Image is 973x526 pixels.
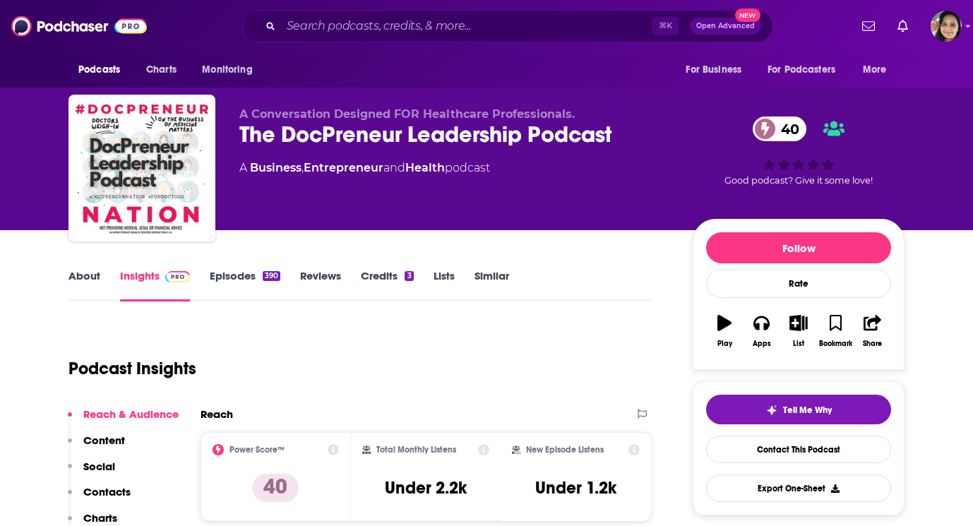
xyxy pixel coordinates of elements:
a: Contact This Podcast [706,436,891,463]
a: InsightsPodchaser Pro [120,269,190,301]
button: open menu [758,56,856,83]
button: Social [68,460,115,486]
p: Social [83,460,115,473]
a: Health [405,161,445,174]
img: Podchaser Pro [165,271,190,282]
span: A Conversation Designed FOR Healthcare Professionals. [239,107,575,121]
h2: New Episode Listens [526,445,604,455]
button: tell me why sparkleTell Me Why [706,395,891,424]
a: Credits3 [361,269,413,301]
div: Rate [706,269,891,298]
button: open menu [68,56,138,83]
p: Reach & Audience [83,407,179,421]
span: More [863,60,887,80]
div: 40Good podcast? Give it some love! [693,107,905,195]
p: Contacts [83,485,131,498]
span: Monitoring [202,60,252,80]
button: open menu [853,56,905,83]
div: Bookmark [819,340,852,348]
a: Business [250,161,302,174]
button: Contacts [68,485,131,511]
a: Show notifications dropdown [856,14,881,38]
div: Share [863,340,882,348]
h3: Under 1.2k [535,477,616,498]
span: Podcasts [78,60,120,80]
h1: Podcast Insights [68,358,196,379]
a: About [68,269,100,301]
a: Episodes390 [210,269,280,301]
span: 40 [767,116,806,141]
a: Similar [474,269,509,301]
span: Tell Me Why [783,405,832,416]
a: Charts [137,56,185,83]
h2: Total Monthly Listens [376,445,456,455]
a: Lists [434,269,455,301]
a: Reviews [300,269,341,301]
button: Follow [706,232,891,263]
h2: Reach [201,407,233,421]
p: 40 [252,474,299,502]
button: Content [68,434,125,460]
input: Search podcasts, credits, & more... [281,15,652,37]
span: Charts [146,60,177,80]
a: Entrepreneur [304,161,383,174]
a: Show notifications dropdown [892,14,914,38]
div: Search podcasts, credits, & more... [242,10,773,42]
div: 390 [263,271,280,281]
span: and [383,161,405,174]
img: tell me why sparkle [766,405,777,416]
span: New [735,8,760,22]
div: 3 [405,271,413,281]
button: Apps [743,306,780,357]
span: , [302,161,304,174]
button: Show profile menu [931,11,962,42]
a: 40 [753,116,806,141]
button: Open AdvancedNew [690,18,761,35]
p: Content [83,434,125,447]
h2: Power Score™ [229,445,285,455]
img: User Profile [931,11,962,42]
button: Bookmark [817,306,854,357]
span: ⌘ K [652,17,679,35]
div: A podcast [239,160,490,177]
button: open menu [676,56,759,83]
button: Play [706,306,743,357]
h3: Under 2.2k [385,477,467,498]
div: Play [717,340,732,348]
button: Share [854,306,891,357]
button: Reach & Audience [68,407,179,434]
span: Logged in as shelbyjanner [931,11,962,42]
button: Export One-Sheet [706,474,891,502]
button: open menu [192,56,270,83]
span: Open Advanced [696,23,755,30]
img: The DocPreneur Leadership Podcast [71,97,213,239]
button: List [780,306,817,357]
img: Podchaser - Follow, Share and Rate Podcasts [11,13,147,40]
div: List [793,340,804,348]
span: For Business [686,60,741,80]
p: Charts [83,511,117,525]
div: Apps [753,340,771,348]
span: For Podcasters [768,60,835,80]
span: Good podcast? Give it some love! [724,175,873,186]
